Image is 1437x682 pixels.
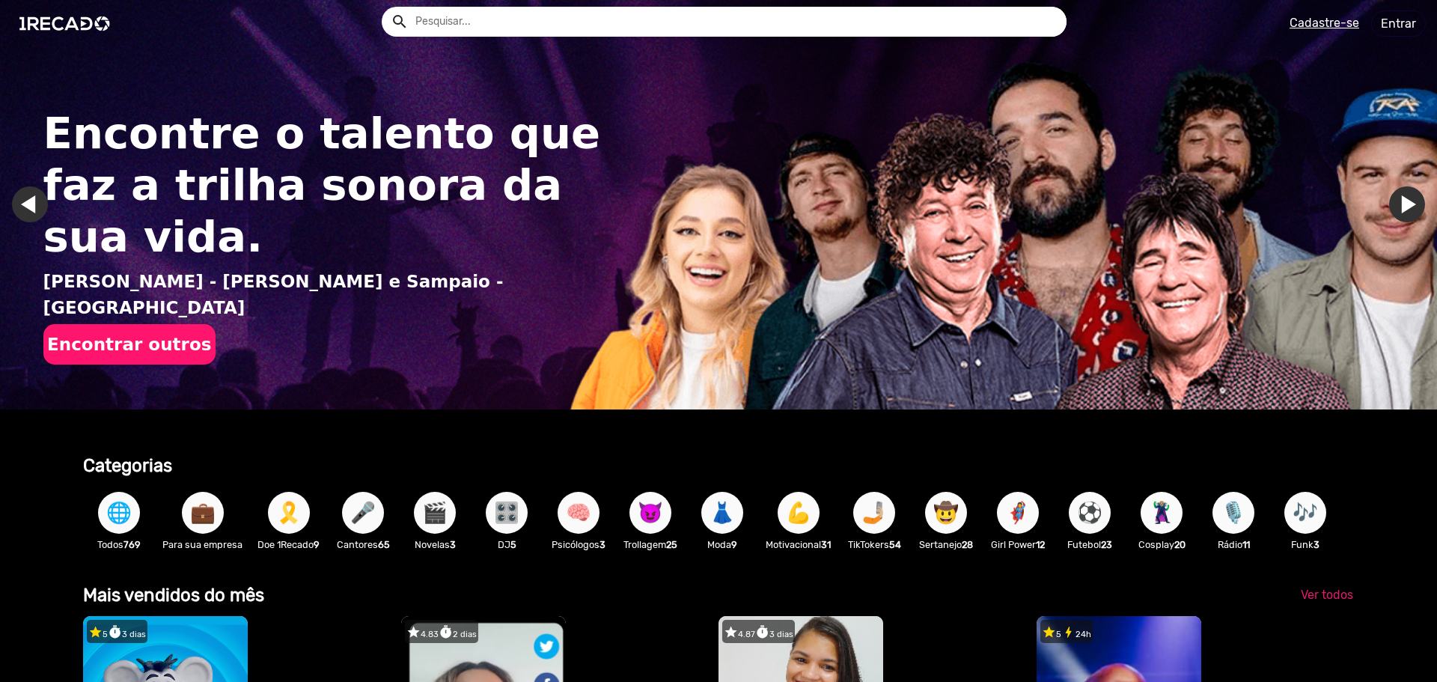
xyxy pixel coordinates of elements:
[257,538,320,552] p: Doe 1Recado
[933,492,959,534] span: 🤠
[91,538,147,552] p: Todos
[190,492,216,534] span: 💼
[710,492,735,534] span: 👗
[450,539,456,550] b: 3
[766,538,831,552] p: Motivacional
[550,538,607,552] p: Psicólogos
[1371,10,1426,37] a: Entrar
[889,539,901,550] b: 54
[276,492,302,534] span: 🎗️
[1061,538,1118,552] p: Futebol
[786,492,811,534] span: 💪
[1221,492,1246,534] span: 🎙️
[1133,538,1190,552] p: Cosplay
[1069,492,1111,534] button: ⚽
[925,492,967,534] button: 🤠
[335,538,391,552] p: Cantores
[846,538,903,552] p: TikTokers
[342,492,384,534] button: 🎤
[821,539,831,550] b: 31
[1212,492,1254,534] button: 🎙️
[962,539,973,550] b: 28
[701,492,743,534] button: 👗
[1389,186,1425,222] a: Ir para o próximo slide
[510,539,516,550] b: 5
[414,492,456,534] button: 🎬
[12,186,48,222] a: Ir para o último slide
[853,492,895,534] button: 🤳🏼
[558,492,599,534] button: 🧠
[1301,588,1353,602] span: Ver todos
[1005,492,1031,534] span: 🦸‍♀️
[406,538,463,552] p: Novelas
[162,538,242,552] p: Para sua empresa
[1293,492,1318,534] span: 🎶
[182,492,224,534] button: 💼
[1205,538,1262,552] p: Rádio
[98,492,140,534] button: 🌐
[83,455,172,476] b: Categorias
[123,539,141,550] b: 769
[385,7,412,34] button: Example home icon
[1284,492,1326,534] button: 🎶
[622,538,679,552] p: Trollagem
[1149,492,1174,534] span: 🦹🏼‍♀️
[1349,538,1406,552] p: Memes
[268,492,310,534] button: 🎗️
[861,492,887,534] span: 🤳🏼
[694,538,751,552] p: Moda
[43,108,618,263] h1: Encontre o talento que faz a trilha sonora da sua vida.
[1101,539,1112,550] b: 23
[83,585,264,606] b: Mais vendidos do mês
[378,539,390,550] b: 65
[494,492,519,534] span: 🎛️
[1314,539,1319,550] b: 3
[731,539,737,550] b: 9
[638,492,663,534] span: 😈
[478,538,535,552] p: DJ
[43,324,216,365] button: Encontrar outros
[599,539,605,550] b: 3
[1277,538,1334,552] p: Funk
[422,492,448,534] span: 🎬
[404,7,1067,37] input: Pesquisar...
[989,538,1046,552] p: Girl Power
[629,492,671,534] button: 😈
[486,492,528,534] button: 🎛️
[1242,539,1250,550] b: 11
[778,492,820,534] button: 💪
[350,492,376,534] span: 🎤
[1141,492,1183,534] button: 🦹🏼‍♀️
[314,539,320,550] b: 9
[918,538,974,552] p: Sertanejo
[1290,16,1359,30] u: Cadastre-se
[997,492,1039,534] button: 🦸‍♀️
[391,13,409,31] mat-icon: Example home icon
[1174,539,1186,550] b: 20
[43,269,618,320] p: [PERSON_NAME] - [PERSON_NAME] e Sampaio - [GEOGRAPHIC_DATA]
[1036,539,1045,550] b: 12
[666,539,677,550] b: 25
[106,492,132,534] span: 🌐
[1077,492,1102,534] span: ⚽
[566,492,591,534] span: 🧠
